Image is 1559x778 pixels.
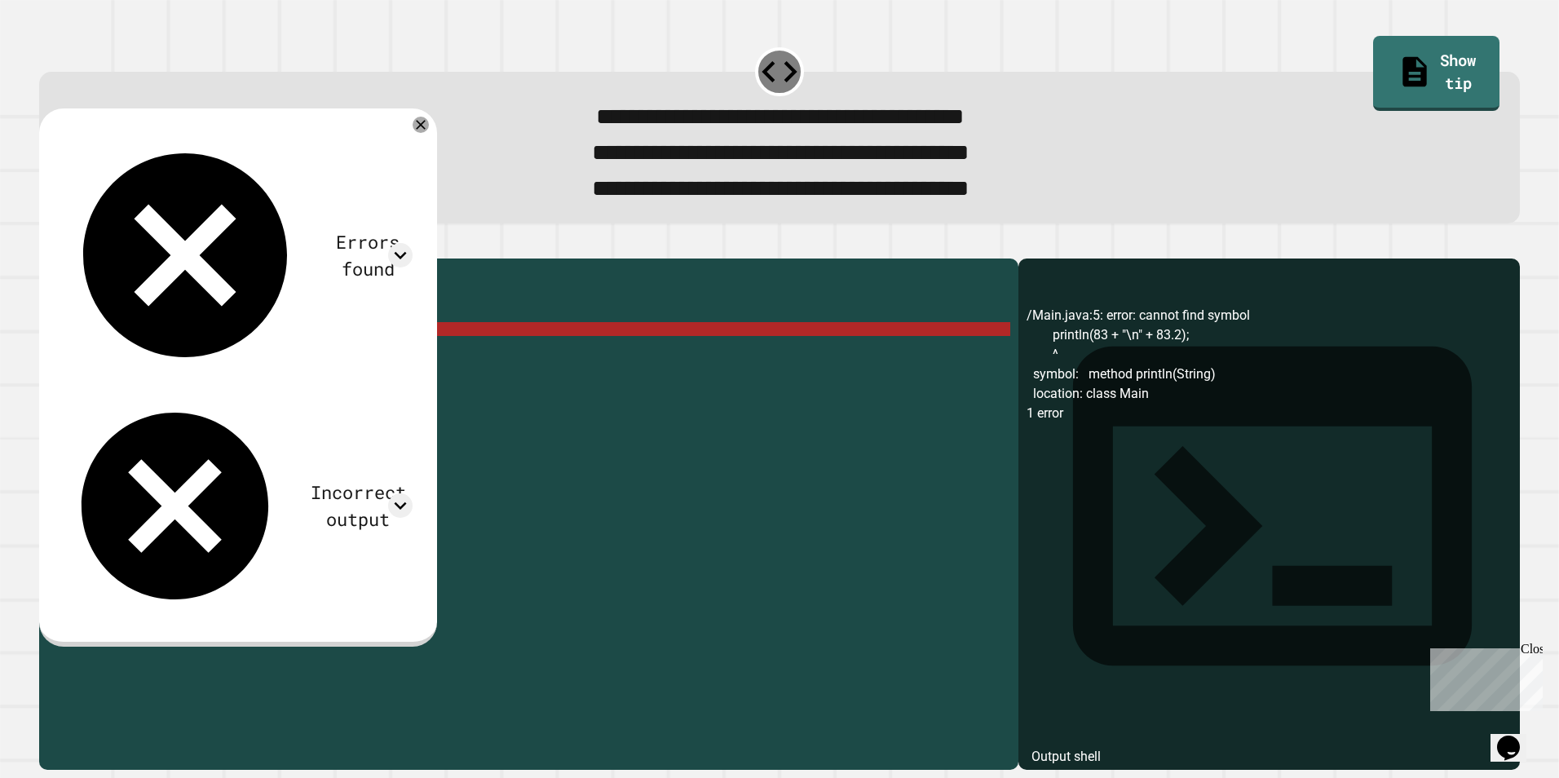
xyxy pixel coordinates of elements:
div: Chat with us now!Close [7,7,113,104]
iframe: chat widget [1424,642,1543,711]
a: Show tip [1373,36,1499,111]
div: Incorrect output [303,479,413,533]
iframe: chat widget [1491,713,1543,762]
div: /Main.java:5: error: cannot find symbol println(83 + "\n" + 83.2); ^ symbol: method println(Strin... [1027,306,1512,770]
div: Errors found [324,228,413,282]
